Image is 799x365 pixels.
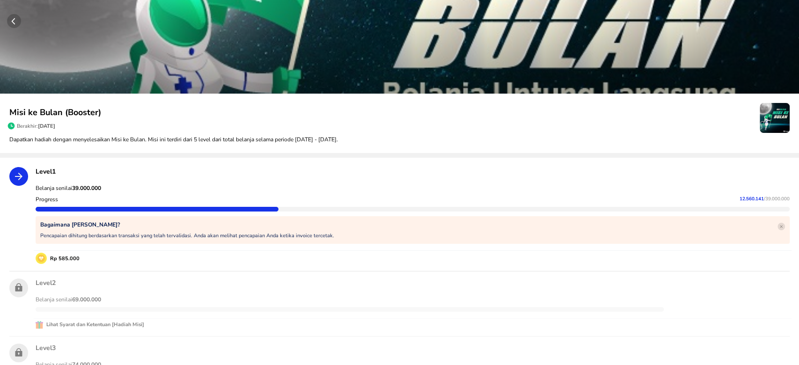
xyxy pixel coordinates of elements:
[43,321,144,329] p: Lihat Syarat dan Ketentuan [Hadiah Misi]
[9,106,760,119] p: Misi ke Bulan (Booster)
[36,184,101,192] span: Belanja senilai
[36,343,790,352] p: Level 3
[36,296,101,303] span: Belanja senilai
[47,255,80,263] p: Rp 585.000
[38,123,55,130] span: [DATE]
[36,278,790,287] p: Level 2
[760,103,790,133] img: mission-icon-23343
[9,135,790,144] p: Dapatkan hadiah dengan menyelesaikan Misi ke Bulan. Misi ini terdiri dari 5 level dari total bela...
[72,296,101,303] strong: 69.000.000
[40,232,334,239] p: Pencapaian dihitung berdasarkan transaksi yang telah tervalidasi. Anda akan melihat pencapaian An...
[740,196,764,202] span: 12.560.141
[764,196,790,202] span: / 39.000.000
[40,221,334,228] p: Bagaimana [PERSON_NAME]?
[36,196,58,203] p: Progress
[36,167,790,176] p: Level 1
[72,184,101,192] strong: 39.000.000
[17,123,55,130] p: Berakhir:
